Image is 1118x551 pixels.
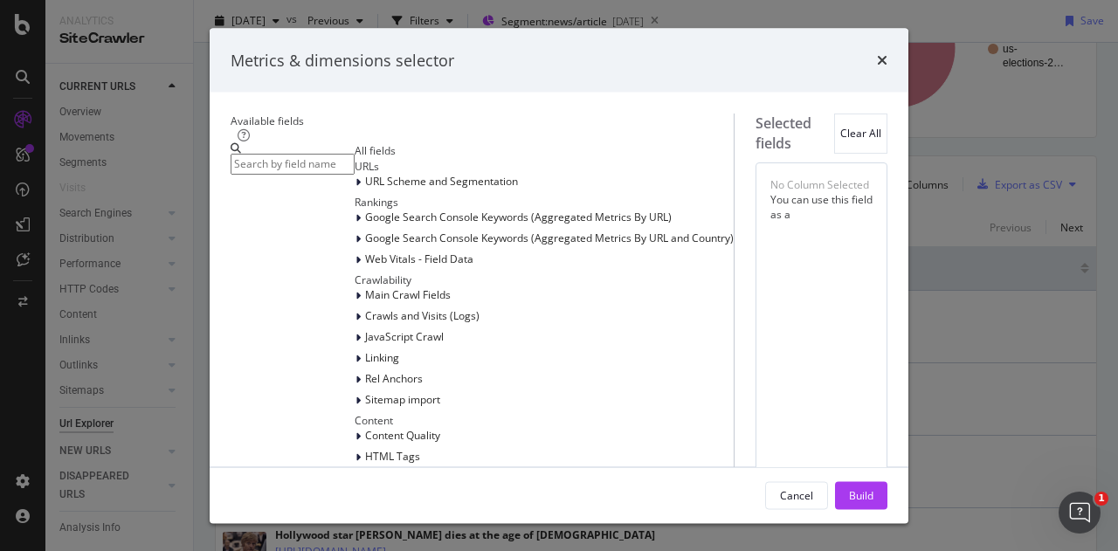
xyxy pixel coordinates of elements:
div: times [877,49,887,72]
button: Build [835,481,887,509]
span: Google Search Console Keywords (Aggregated Metrics By URL) [365,209,672,224]
div: Rankings [355,194,734,209]
div: Content [355,413,734,428]
input: Search by field name [231,154,355,174]
span: Linking [365,350,399,365]
span: Google Search Console Keywords (Aggregated Metrics By URL and Country) [365,230,734,245]
span: Crawls and Visits (Logs) [365,308,480,323]
div: You can use this field as a [770,192,873,222]
span: Sitemap import [365,392,440,407]
div: No Column Selected [770,176,869,191]
iframe: Intercom live chat [1059,492,1101,534]
button: Clear All [834,114,887,154]
div: modal [210,28,908,523]
span: Rel Anchors [365,371,423,386]
div: Crawlability [355,272,734,286]
span: JavaScript Crawl [365,329,444,344]
div: URLs [355,158,734,173]
button: Cancel [765,481,828,509]
div: All fields [355,143,734,158]
div: Cancel [780,487,813,502]
span: Main Crawl Fields [365,287,451,302]
span: Web Vitals - Field Data [365,251,473,265]
div: Clear All [840,126,881,141]
span: 1 [1094,492,1108,506]
div: Build [849,487,873,502]
div: Selected fields [756,114,834,154]
span: HTML Tags [365,449,420,464]
div: Available fields [231,114,734,128]
span: Content Quality [365,428,440,443]
div: Metrics & dimensions selector [231,49,454,72]
span: URL Scheme and Segmentation [365,173,518,188]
